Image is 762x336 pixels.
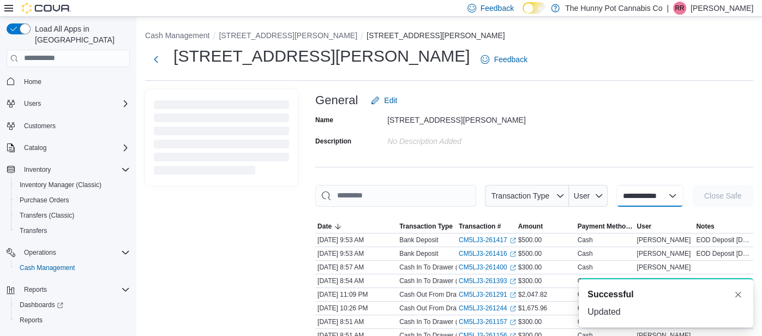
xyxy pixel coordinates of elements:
a: CM5LJ3-261393External link [459,277,516,285]
a: Reports [15,314,47,327]
a: Dashboards [11,297,134,313]
a: CM5LJ3-261416External link [459,249,516,258]
label: Name [315,116,333,124]
span: $2,047.82 [518,290,547,299]
span: Home [20,75,130,88]
span: Users [24,99,41,108]
div: Cash [577,236,592,244]
span: Purchase Orders [15,194,130,207]
span: User [637,222,651,231]
button: Dismiss toast [731,288,745,301]
svg: External link [509,292,516,298]
a: Transfers (Classic) [15,209,79,222]
button: Operations [2,245,134,260]
span: Transaction # [459,222,501,231]
button: Inventory [20,163,55,176]
span: Inventory [20,163,130,176]
button: Catalog [2,140,134,155]
p: Bank Deposit [399,236,438,244]
a: Inventory Manager (Classic) [15,178,106,191]
button: Reports [2,282,134,297]
h3: General [315,94,358,107]
div: [STREET_ADDRESS][PERSON_NAME] [387,111,533,124]
div: Notification [587,288,745,301]
button: Next [145,49,167,70]
span: User [574,191,590,200]
button: Users [2,96,134,111]
span: Purchase Orders [20,196,69,205]
span: $1,675.96 [518,304,547,313]
span: $300.00 [518,277,542,285]
img: Cova [22,3,71,14]
span: Loading [154,103,289,177]
button: Transfers [11,223,134,238]
span: $500.00 [518,236,542,244]
span: Transfers (Classic) [20,211,74,220]
span: Close Safe [704,190,741,201]
button: Transfers (Classic) [11,208,134,223]
button: Reports [20,283,51,296]
span: Reports [15,314,130,327]
span: Inventory Manager (Classic) [15,178,130,191]
span: Inventory [24,165,51,174]
span: Edit [384,95,397,106]
span: $300.00 [518,263,542,272]
a: CM5LJ3-261400External link [459,263,516,272]
span: Transfers [20,226,47,235]
a: Home [20,75,46,88]
span: Transfers [15,224,130,237]
p: Cash In To Drawer (Cash 1) [399,317,481,326]
span: Payment Methods [577,222,632,231]
span: [PERSON_NAME] [637,263,691,272]
span: [PERSON_NAME] [637,236,691,244]
button: Reports [11,313,134,328]
span: Dashboards [20,301,63,309]
span: Customers [24,122,56,130]
span: Reports [20,316,43,325]
button: Cash Management [11,260,134,275]
span: Dashboards [15,298,130,311]
h1: [STREET_ADDRESS][PERSON_NAME] [173,45,470,67]
button: [STREET_ADDRESS][PERSON_NAME] [367,31,505,40]
span: Operations [20,246,130,259]
button: Catalog [20,141,51,154]
span: Transaction Type [399,222,453,231]
svg: External link [509,319,516,326]
button: Users [20,97,45,110]
span: Users [20,97,130,110]
a: Feedback [476,49,531,70]
span: Catalog [20,141,130,154]
div: Updated [587,305,745,319]
div: [DATE] 10:26 PM [315,302,397,315]
label: Description [315,137,351,146]
span: Transfers (Classic) [15,209,130,222]
a: Customers [20,119,60,133]
a: CM5LJ3-261417External link [459,236,516,244]
button: Inventory [2,162,134,177]
span: Transaction Type [491,191,549,200]
nav: An example of EuiBreadcrumbs [145,30,753,43]
svg: External link [509,251,516,257]
a: CM5LJ3-261157External link [459,317,516,326]
button: Date [315,220,397,233]
span: Notes [696,222,714,231]
span: Cash Management [20,263,75,272]
button: Operations [20,246,61,259]
div: Cash [577,263,592,272]
a: Transfers [15,224,51,237]
span: Reports [24,285,47,294]
span: Customers [20,119,130,133]
p: Cash Out From Drawer (Cash 2) [399,290,494,299]
div: [DATE] 11:09 PM [315,288,397,301]
div: Cash [577,249,592,258]
a: Cash Management [15,261,79,274]
div: No Description added [387,133,533,146]
span: $300.00 [518,317,542,326]
a: CM5LJ3-261291External link [459,290,516,299]
div: [DATE] 9:53 AM [315,233,397,247]
p: Bank Deposit [399,249,438,258]
p: Cash Out From Drawer (Cash 1) [399,304,494,313]
span: Load All Apps in [GEOGRAPHIC_DATA] [31,23,130,45]
a: Dashboards [15,298,68,311]
span: Reports [20,283,130,296]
